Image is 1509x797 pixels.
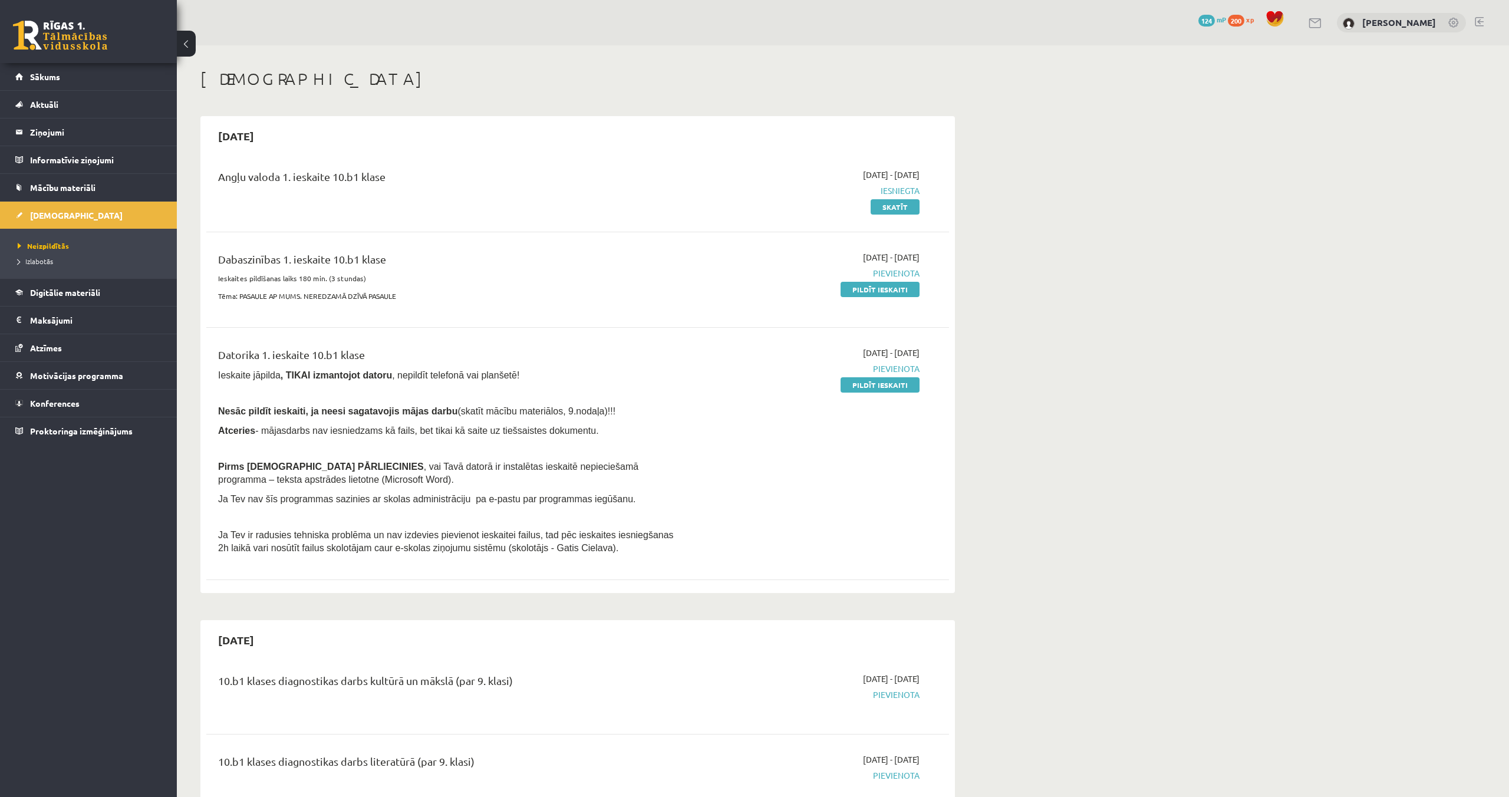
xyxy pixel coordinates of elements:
[200,69,955,89] h1: [DEMOGRAPHIC_DATA]
[218,406,457,416] span: Nesāc pildīt ieskaiti, ja neesi sagatavojis mājas darbu
[281,370,392,380] b: , TIKAI izmantojot datoru
[30,99,58,110] span: Aktuāli
[1198,15,1226,24] a: 124 mP
[30,146,162,173] legend: Informatīvie ziņojumi
[15,91,162,118] a: Aktuāli
[218,273,680,284] p: Ieskaites pildīšanas laiks 180 min. (3 stundas)
[18,241,69,251] span: Neizpildītās
[1362,17,1436,28] a: [PERSON_NAME]
[30,398,80,409] span: Konferences
[218,494,635,504] span: Ja Tev nav šīs programmas sazinies ar skolas administrāciju pa e-pastu par programmas iegūšanu.
[18,256,53,266] span: Izlabotās
[863,169,920,181] span: [DATE] - [DATE]
[15,279,162,306] a: Digitālie materiāli
[15,63,162,90] a: Sākums
[1198,15,1215,27] span: 124
[30,210,123,220] span: [DEMOGRAPHIC_DATA]
[30,182,95,193] span: Mācību materiāli
[863,251,920,264] span: [DATE] - [DATE]
[863,673,920,685] span: [DATE] - [DATE]
[206,626,266,654] h2: [DATE]
[15,118,162,146] a: Ziņojumi
[218,370,519,380] span: Ieskaite jāpilda , nepildīt telefonā vai planšetē!
[457,406,615,416] span: (skatīt mācību materiālos, 9.nodaļa)!!!
[18,241,165,251] a: Neizpildītās
[15,307,162,334] a: Maksājumi
[15,174,162,201] a: Mācību materiāli
[15,417,162,444] a: Proktoringa izmēģinājums
[218,291,680,301] p: Tēma: PASAULE AP MUMS. NEREDZAMĀ DZĪVĀ PASAULE
[13,21,107,50] a: Rīgas 1. Tālmācības vidusskola
[218,426,255,436] b: Atceries
[871,199,920,215] a: Skatīt
[218,530,674,553] span: Ja Tev ir radusies tehniska problēma un nav izdevies pievienot ieskaitei failus, tad pēc ieskaite...
[841,282,920,297] a: Pildīt ieskaiti
[218,169,680,190] div: Angļu valoda 1. ieskaite 10.b1 klase
[697,689,920,701] span: Pievienota
[218,251,680,273] div: Dabaszinības 1. ieskaite 10.b1 klase
[1228,15,1244,27] span: 200
[218,673,680,694] div: 10.b1 klases diagnostikas darbs kultūrā un mākslā (par 9. klasi)
[218,462,424,472] span: Pirms [DEMOGRAPHIC_DATA] PĀRLIECINIES
[30,118,162,146] legend: Ziņojumi
[218,426,599,436] span: - mājasdarbs nav iesniedzams kā fails, bet tikai kā saite uz tiešsaistes dokumentu.
[30,71,60,82] span: Sākums
[863,753,920,766] span: [DATE] - [DATE]
[15,390,162,417] a: Konferences
[30,426,133,436] span: Proktoringa izmēģinājums
[30,370,123,381] span: Motivācijas programma
[697,363,920,375] span: Pievienota
[15,146,162,173] a: Informatīvie ziņojumi
[218,347,680,368] div: Datorika 1. ieskaite 10.b1 klase
[15,334,162,361] a: Atzīmes
[15,362,162,389] a: Motivācijas programma
[1217,15,1226,24] span: mP
[206,122,266,150] h2: [DATE]
[18,256,165,266] a: Izlabotās
[218,462,638,485] span: , vai Tavā datorā ir instalētas ieskaitē nepieciešamā programma – teksta apstrādes lietotne (Micr...
[863,347,920,359] span: [DATE] - [DATE]
[1246,15,1254,24] span: xp
[1228,15,1260,24] a: 200 xp
[697,267,920,279] span: Pievienota
[697,185,920,197] span: Iesniegta
[30,342,62,353] span: Atzīmes
[30,287,100,298] span: Digitālie materiāli
[30,307,162,334] legend: Maksājumi
[218,753,680,775] div: 10.b1 klases diagnostikas darbs literatūrā (par 9. klasi)
[1343,18,1355,29] img: Gustavs Gudonis
[15,202,162,229] a: [DEMOGRAPHIC_DATA]
[697,769,920,782] span: Pievienota
[841,377,920,393] a: Pildīt ieskaiti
